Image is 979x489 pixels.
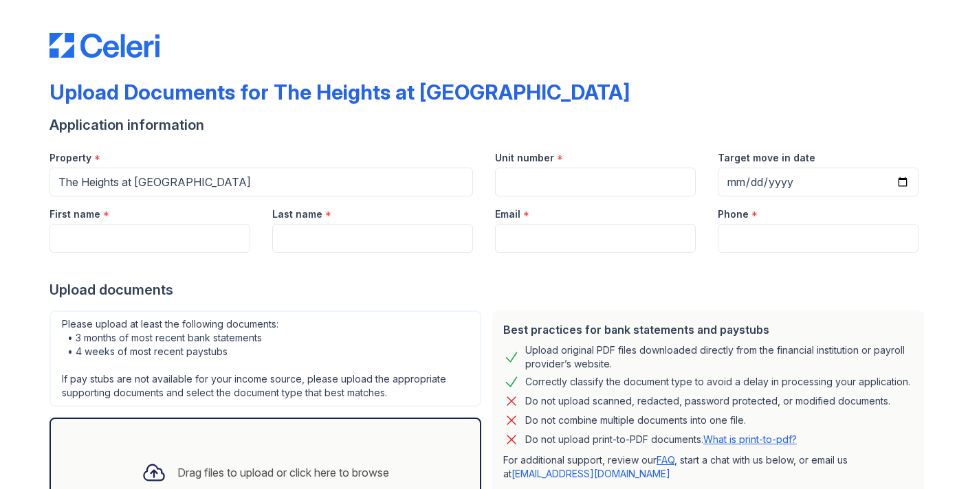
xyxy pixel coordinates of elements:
label: Target move in date [718,151,815,165]
label: Unit number [495,151,554,165]
a: FAQ [657,454,674,466]
a: [EMAIL_ADDRESS][DOMAIN_NAME] [511,468,670,479]
img: CE_Logo_Blue-a8612792a0a2168367f1c8372b55b34899dd931a85d93a1a3d3e32e68fde9ad4.png [49,33,159,58]
div: Best practices for bank statements and paystubs [503,321,913,338]
div: Drag files to upload or click here to browse [177,464,389,481]
label: First name [49,207,100,221]
div: Do not upload scanned, redacted, password protected, or modified documents. [525,393,890,409]
div: Correctly classify the document type to avoid a delay in processing your application. [525,374,910,390]
label: Email [495,207,520,221]
label: Phone [718,207,749,221]
label: Property [49,151,91,165]
a: What is print-to-pdf? [703,433,797,445]
p: Do not upload print-to-PDF documents. [525,433,797,446]
label: Last name [272,207,322,221]
div: Upload Documents for The Heights at [GEOGRAPHIC_DATA] [49,80,630,104]
div: Upload original PDF files downloaded directly from the financial institution or payroll provider’... [525,343,913,371]
div: Application information [49,115,929,135]
div: Please upload at least the following documents: • 3 months of most recent bank statements • 4 wee... [49,310,481,407]
div: Do not combine multiple documents into one file. [525,412,746,429]
div: Upload documents [49,280,929,299]
p: For additional support, review our , start a chat with us below, or email us at [503,453,913,481]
